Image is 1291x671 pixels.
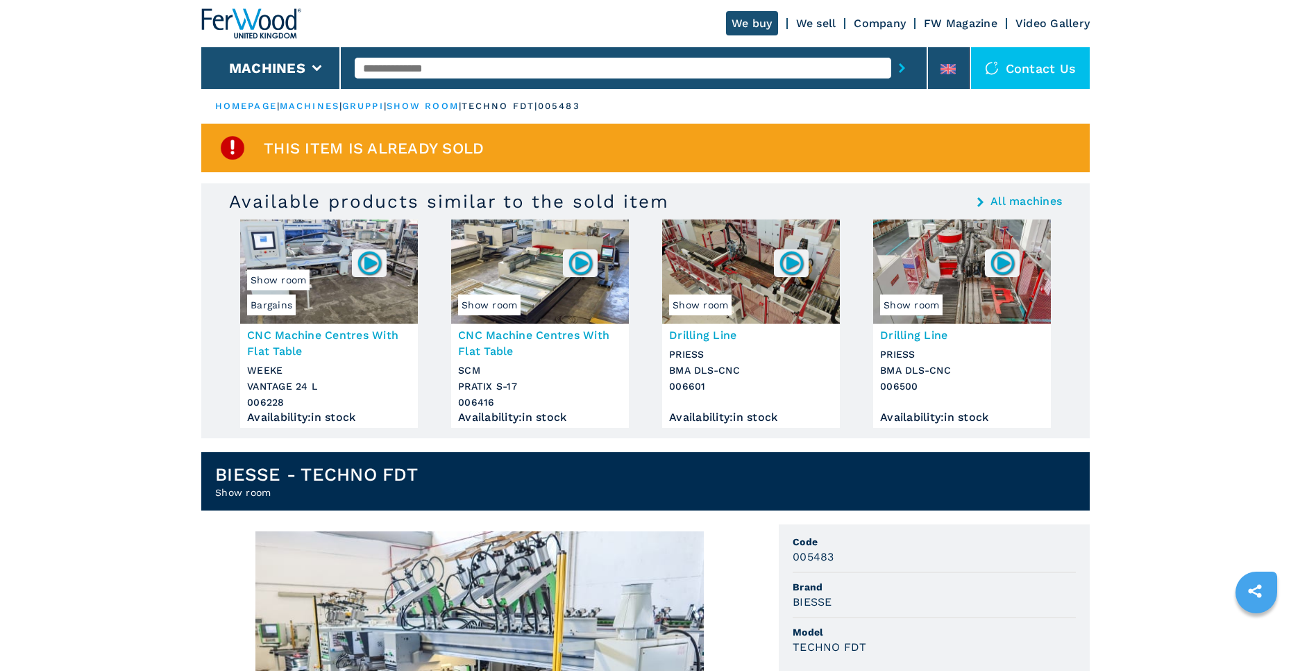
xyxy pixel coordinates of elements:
[339,101,342,111] span: |
[215,101,277,111] a: HOMEPAGE
[726,11,778,35] a: We buy
[451,219,629,324] img: CNC Machine Centres With Flat Table SCM PRATIX S-17
[356,249,383,276] img: 006228
[880,414,1044,421] div: Availability : in stock
[1238,574,1272,608] a: sharethis
[793,625,1076,639] span: Model
[247,327,411,359] h3: CNC Machine Centres With Flat Table
[219,134,246,162] img: SoldProduct
[793,580,1076,594] span: Brand
[662,219,840,428] a: Drilling Line PRIESS BMA DLS-CNCShow room006601Drilling LinePRIESSBMA DLS-CNC006601Availability:i...
[247,270,310,290] span: Show room
[458,327,622,359] h3: CNC Machine Centres With Flat Table
[264,140,484,156] span: This item is already sold
[990,196,1062,207] a: All machines
[971,47,1090,89] div: Contact us
[778,249,805,276] img: 006601
[1232,608,1281,661] iframe: Chat
[880,347,1044,395] h3: PRIESS BMA DLS-CNC 006500
[201,8,301,39] img: Ferwood
[662,219,840,324] img: Drilling Line PRIESS BMA DLS-CNC
[458,295,521,315] span: Show room
[796,17,836,30] a: We sell
[280,101,339,111] a: machines
[229,190,669,213] h3: Available products similar to the sold item
[459,101,462,111] span: |
[538,100,580,113] p: 005483
[880,295,943,315] span: Show room
[567,249,594,276] img: 006416
[669,327,833,343] h3: Drilling Line
[985,61,999,75] img: Contact us
[669,347,833,395] h3: PRIESS BMA DLS-CNC 006601
[989,249,1016,276] img: 006500
[342,101,384,111] a: gruppi
[451,219,629,428] a: CNC Machine Centres With Flat Table SCM PRATIX S-17Show room006416CNC Machine Centres With Flat T...
[277,101,280,111] span: |
[462,100,538,113] p: techno fdt |
[247,414,411,421] div: Availability : in stock
[669,414,833,421] div: Availability : in stock
[458,414,622,421] div: Availability : in stock
[1015,17,1090,30] a: Video Gallery
[873,219,1051,428] a: Drilling Line PRIESS BMA DLS-CNCShow room006500Drilling LinePRIESSBMA DLS-CNC006500Availability:i...
[458,363,622,411] h3: SCM PRATIX S-17 006416
[669,295,732,315] span: Show room
[873,219,1051,324] img: Drilling Line PRIESS BMA DLS-CNC
[240,219,418,324] img: CNC Machine Centres With Flat Table WEEKE VANTAGE 24 L
[793,535,1076,549] span: Code
[891,52,913,84] button: submit-button
[880,327,1044,343] h3: Drilling Line
[854,17,906,30] a: Company
[215,463,418,486] h1: BIESSE - TECHNO FDT
[384,101,387,111] span: |
[229,60,305,76] button: Machines
[387,101,459,111] a: show room
[924,17,997,30] a: FW Magazine
[793,639,867,655] h3: TECHNO FDT
[793,594,832,610] h3: BIESSE
[793,549,834,565] h3: 005483
[240,219,418,428] a: CNC Machine Centres With Flat Table WEEKE VANTAGE 24 LBargainsShow room006228CNC Machine Centres ...
[247,363,411,411] h3: WEEKE VANTAGE 24 L 006228
[247,295,296,315] span: Bargains
[215,486,418,499] h2: Show room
